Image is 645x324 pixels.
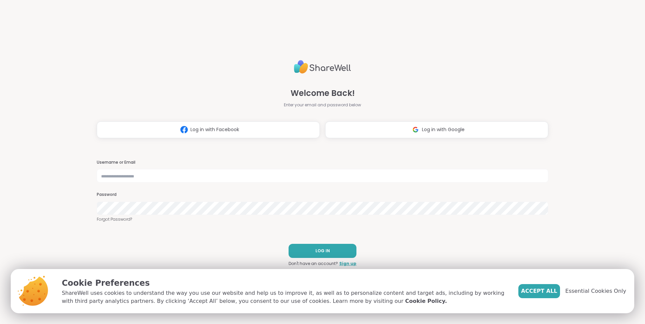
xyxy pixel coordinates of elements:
[565,287,626,295] span: Essential Cookies Only
[190,126,239,133] span: Log in with Facebook
[178,123,190,136] img: ShareWell Logomark
[325,121,548,138] button: Log in with Google
[97,192,548,198] h3: Password
[409,123,422,136] img: ShareWell Logomark
[521,287,557,295] span: Accept All
[339,261,356,267] a: Sign up
[284,102,361,108] span: Enter your email and password below
[62,277,508,289] p: Cookie Preferences
[289,261,338,267] span: Don't have an account?
[97,121,320,138] button: Log in with Facebook
[294,57,351,76] img: ShareWell Logo
[518,284,560,298] button: Accept All
[291,87,355,99] span: Welcome Back!
[62,289,508,305] p: ShareWell uses cookies to understand the way you use our website and help us to improve it, as we...
[97,216,548,222] a: Forgot Password?
[422,126,465,133] span: Log in with Google
[289,244,356,258] button: LOG IN
[315,248,330,254] span: LOG IN
[405,297,447,305] a: Cookie Policy.
[97,160,548,165] h3: Username or Email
